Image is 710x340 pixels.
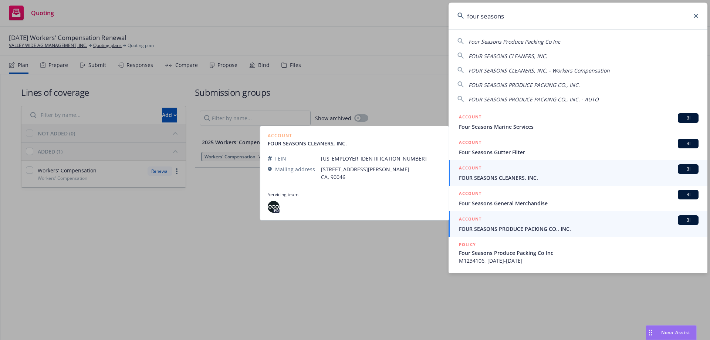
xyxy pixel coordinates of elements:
span: BI [681,115,696,121]
span: Four Seasons Produce Packing Co Inc [459,249,699,257]
span: Four Seasons Marine Services [459,123,699,131]
span: FOUR SEASONS PRODUCE PACKING CO., INC. [469,81,580,88]
a: ACCOUNTBIFOUR SEASONS PRODUCE PACKING CO., INC. [449,211,707,237]
span: Four Seasons Gutter Filter [459,148,699,156]
input: Search... [449,3,707,29]
a: POLICYFour Seasons Produce Packing Co IncM1234106, [DATE]-[DATE] [449,237,707,269]
span: FOUR SEASONS PRODUCE PACKING CO., INC. [459,225,699,233]
a: ACCOUNTBIFour Seasons General Merchandise [449,186,707,211]
span: Four Seasons Produce Packing Co Inc [469,38,560,45]
span: Four Seasons General Merchandise [459,199,699,207]
a: ACCOUNTBIFour Seasons Marine Services [449,109,707,135]
span: M1234106, [DATE]-[DATE] [459,257,699,265]
h5: POLICY [459,241,476,248]
span: FOUR SEASONS PRODUCE PACKING CO., INC. - AUTO [469,96,599,103]
a: POLICY [449,269,707,300]
h5: ACCOUNT [459,190,481,199]
h5: ACCOUNT [459,215,481,224]
span: FOUR SEASONS CLEANERS, INC. [469,53,547,60]
div: Drag to move [646,326,655,340]
span: FOUR SEASONS CLEANERS, INC. [459,174,699,182]
span: FOUR SEASONS CLEANERS, INC. - Workers Compensation [469,67,610,74]
h5: ACCOUNT [459,164,481,173]
span: Nova Assist [661,329,690,336]
span: BI [681,217,696,223]
span: BI [681,140,696,147]
h5: ACCOUNT [459,113,481,122]
a: ACCOUNTBIFour Seasons Gutter Filter [449,135,707,160]
h5: ACCOUNT [459,139,481,148]
span: BI [681,191,696,198]
a: ACCOUNTBIFOUR SEASONS CLEANERS, INC. [449,160,707,186]
h5: POLICY [459,273,476,280]
span: BI [681,166,696,172]
button: Nova Assist [646,325,697,340]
